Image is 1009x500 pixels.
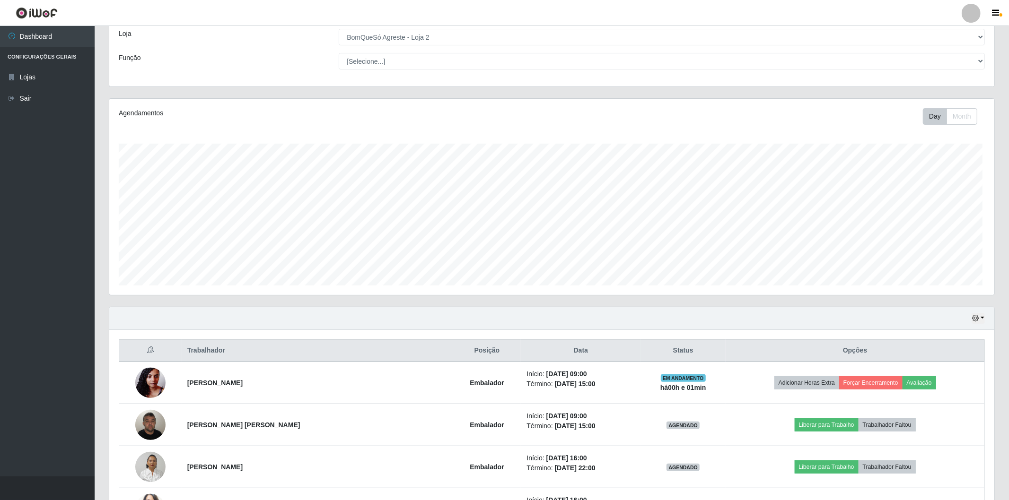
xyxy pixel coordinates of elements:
[555,422,596,430] time: [DATE] 15:00
[135,362,166,403] img: 1690803599468.jpeg
[470,463,504,471] strong: Embalador
[119,53,141,63] label: Função
[795,418,859,431] button: Liberar para Trabalho
[546,370,587,378] time: [DATE] 09:00
[923,108,947,125] button: Day
[640,340,726,362] th: Status
[187,421,300,429] strong: [PERSON_NAME] [PERSON_NAME]
[135,405,166,445] img: 1714957062897.jpeg
[923,108,977,125] div: First group
[555,380,596,388] time: [DATE] 15:00
[526,369,635,379] li: Início:
[546,454,587,462] time: [DATE] 16:00
[526,453,635,463] li: Início:
[187,379,243,387] strong: [PERSON_NAME]
[119,29,131,39] label: Loja
[859,418,916,431] button: Trabalhador Faltou
[667,422,700,429] span: AGENDADO
[923,108,985,125] div: Toolbar with button groups
[16,7,58,19] img: CoreUI Logo
[526,463,635,473] li: Término:
[470,379,504,387] strong: Embalador
[187,463,243,471] strong: [PERSON_NAME]
[526,411,635,421] li: Início:
[521,340,640,362] th: Data
[774,376,839,389] button: Adicionar Horas Extra
[182,340,453,362] th: Trabalhador
[135,447,166,487] img: 1675303307649.jpeg
[453,340,521,362] th: Posição
[903,376,936,389] button: Avaliação
[470,421,504,429] strong: Embalador
[661,374,706,382] span: EM ANDAMENTO
[119,108,471,118] div: Agendamentos
[795,460,859,474] button: Liberar para Trabalho
[859,460,916,474] button: Trabalhador Faltou
[726,340,984,362] th: Opções
[947,108,977,125] button: Month
[555,464,596,472] time: [DATE] 22:00
[839,376,903,389] button: Forçar Encerramento
[667,464,700,471] span: AGENDADO
[526,379,635,389] li: Término:
[546,412,587,420] time: [DATE] 09:00
[660,384,706,391] strong: há 00 h e 01 min
[526,421,635,431] li: Término:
